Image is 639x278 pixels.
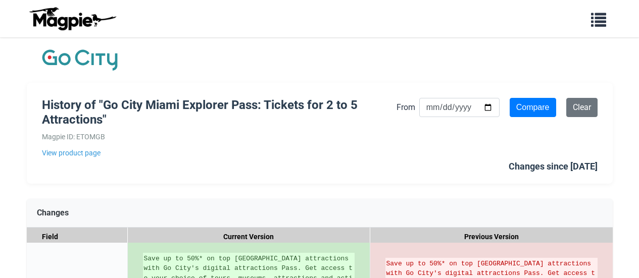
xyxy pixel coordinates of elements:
[27,7,118,31] img: logo-ab69f6fb50320c5b225c76a69d11143b.png
[128,228,370,246] div: Current Version
[509,159,598,174] div: Changes since [DATE]
[510,98,556,117] input: Compare
[27,228,128,246] div: Field
[370,228,613,246] div: Previous Version
[42,47,118,73] img: Company Logo
[42,98,397,127] h1: History of "Go City Miami Explorer Pass: Tickets for 2 to 5 Attractions"
[42,147,397,158] a: View product page
[397,101,415,114] label: From
[27,199,613,228] div: Changes
[566,98,598,117] a: Clear
[42,131,397,142] div: Magpie ID: ETOMGB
